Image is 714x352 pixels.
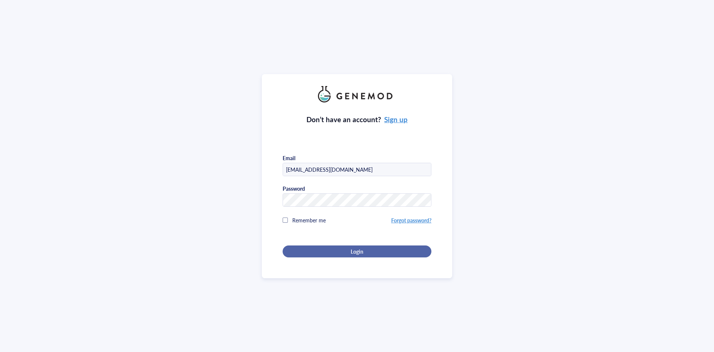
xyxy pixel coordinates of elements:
[283,185,305,192] div: Password
[351,248,363,255] span: Login
[391,216,431,224] a: Forgot password?
[318,86,396,102] img: genemod_logo_light-BcqUzbGq.png
[306,114,408,125] div: Don’t have an account?
[292,216,326,224] span: Remember me
[384,114,408,124] a: Sign up
[283,155,295,161] div: Email
[283,245,431,257] button: Login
